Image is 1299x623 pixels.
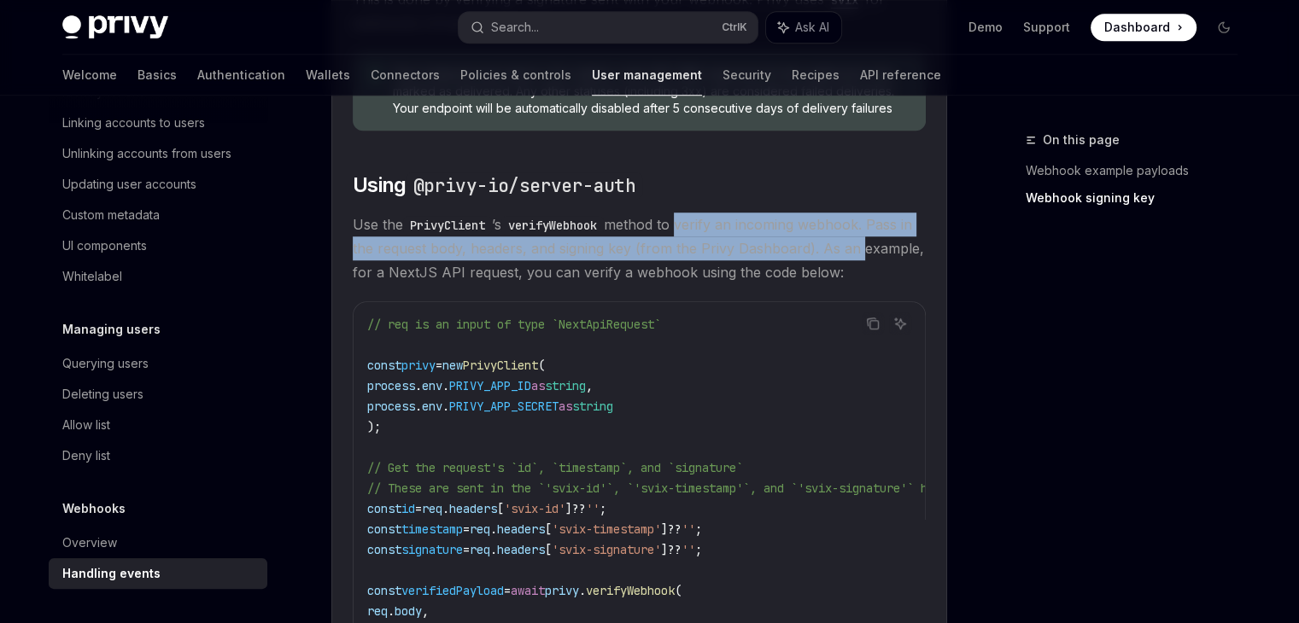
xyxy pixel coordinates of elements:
[1026,184,1251,212] a: Webhook signing key
[62,319,161,340] h5: Managing users
[306,55,350,96] a: Wallets
[62,174,196,195] div: Updating user accounts
[367,378,415,393] span: process
[463,521,470,537] span: =
[367,358,401,373] span: const
[353,172,642,199] span: Using
[62,498,126,519] h5: Webhooks
[422,399,442,414] span: env
[511,583,545,598] span: await
[62,236,147,256] div: UI components
[860,55,941,96] a: API reference
[504,583,511,598] span: =
[407,172,642,199] code: @privy-io/server-auth
[661,542,668,557] span: ]
[545,583,579,598] span: privy
[422,378,442,393] span: env
[795,19,829,36] span: Ask AI
[497,542,545,557] span: headers
[449,399,559,414] span: PRIVY_APP_SECRET
[497,521,545,537] span: headers
[49,138,267,169] a: Unlinking accounts from users
[62,143,231,164] div: Unlinking accounts from users
[367,521,401,537] span: const
[723,55,771,96] a: Security
[668,542,682,557] span: ??
[367,542,401,557] span: const
[579,583,586,598] span: .
[722,20,747,34] span: Ctrl K
[600,501,606,516] span: ;
[62,205,160,225] div: Custom metadata
[442,501,449,516] span: .
[1023,19,1070,36] a: Support
[531,378,545,393] span: as
[395,603,422,619] span: body
[695,521,702,537] span: ;
[1104,19,1170,36] span: Dashboard
[501,216,604,235] code: verifyWebhook
[49,230,267,261] a: UI components
[442,358,463,373] span: new
[442,378,449,393] span: .
[491,17,539,38] div: Search...
[1210,14,1238,41] button: Toggle dark mode
[422,501,442,516] span: req
[470,521,490,537] span: req
[367,603,388,619] span: req
[792,55,840,96] a: Recipes
[353,213,926,284] span: Use the ’s method to verify an incoming webhook. Pass in the request body, headers, and signing k...
[367,460,743,475] span: // Get the request's `id`, `timestamp`, and `signature`
[367,419,381,434] span: );
[463,358,538,373] span: PrivyClient
[49,348,267,379] a: Querying users
[401,542,463,557] span: signature
[49,200,267,230] a: Custom metadata
[367,501,401,516] span: const
[415,501,422,516] span: =
[1043,130,1120,150] span: On this page
[463,542,470,557] span: =
[401,521,463,537] span: timestamp
[388,603,395,619] span: .
[197,55,285,96] a: Authentication
[62,445,110,466] div: Deny list
[403,216,492,235] code: PrivyClient
[572,501,586,516] span: ??
[49,108,267,138] a: Linking accounts to users
[1026,157,1251,184] a: Webhook example payloads
[62,266,122,287] div: Whitelabel
[49,410,267,440] a: Allow list
[49,440,267,471] a: Deny list
[545,521,552,537] span: [
[565,501,572,516] span: ]
[367,399,415,414] span: process
[62,353,149,374] div: Querying users
[490,521,497,537] span: .
[415,378,422,393] span: .
[766,12,841,43] button: Ask AI
[460,55,571,96] a: Policies & controls
[49,379,267,410] a: Deleting users
[695,542,702,557] span: ;
[668,521,682,537] span: ??
[62,533,117,553] div: Overview
[675,583,682,598] span: (
[572,399,613,414] span: string
[436,358,442,373] span: =
[968,19,1003,36] a: Demo
[49,261,267,292] a: Whitelabel
[497,501,504,516] span: [
[1091,14,1197,41] a: Dashboard
[62,415,110,435] div: Allow list
[470,542,490,557] span: req
[545,542,552,557] span: [
[49,169,267,200] a: Updating user accounts
[586,583,675,598] span: verifyWebhook
[682,542,695,557] span: ''
[422,603,429,619] span: ,
[401,501,415,516] span: id
[367,583,401,598] span: const
[401,358,436,373] span: privy
[538,358,545,373] span: (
